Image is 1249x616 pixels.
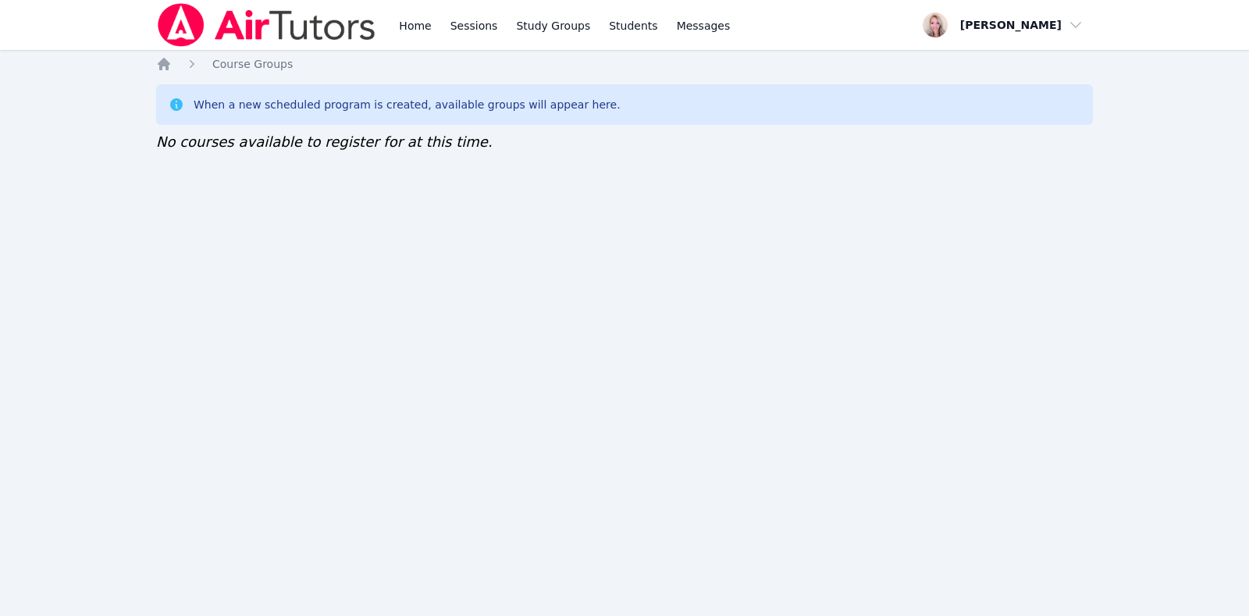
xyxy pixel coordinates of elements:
[156,3,377,47] img: Air Tutors
[156,134,493,150] span: No courses available to register for at this time.
[677,18,731,34] span: Messages
[194,97,621,112] div: When a new scheduled program is created, available groups will appear here.
[212,58,293,70] span: Course Groups
[156,56,1093,72] nav: Breadcrumb
[212,56,293,72] a: Course Groups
